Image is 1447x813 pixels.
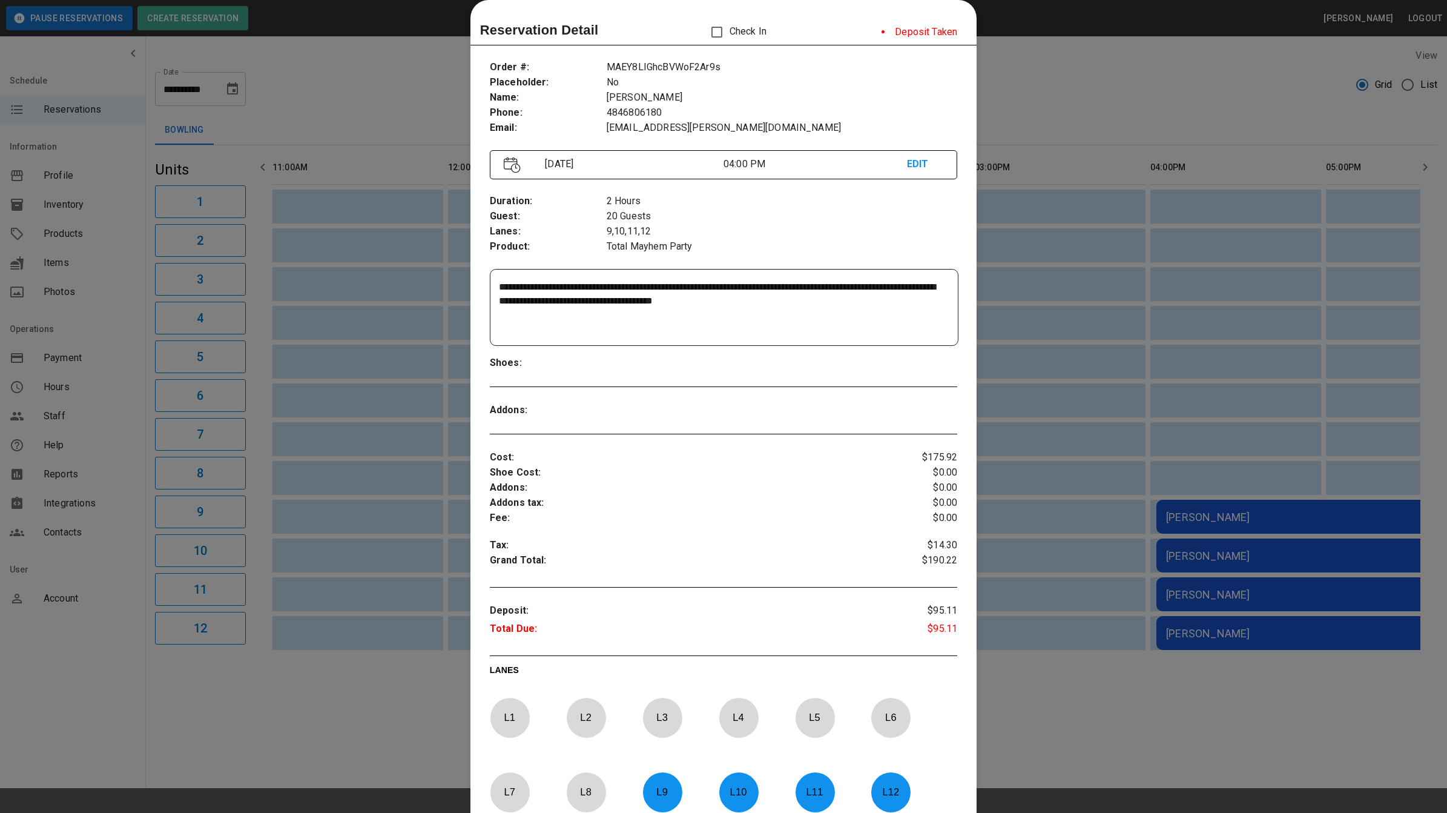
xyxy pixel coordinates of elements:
p: Addons : [490,403,607,418]
p: L 4 [719,703,759,732]
p: L 5 [795,703,835,732]
p: [EMAIL_ADDRESS][PERSON_NAME][DOMAIN_NAME] [607,121,957,136]
p: Guest : [490,209,607,224]
p: Total Mayhem Party [607,239,957,254]
p: [PERSON_NAME] [607,90,957,105]
img: Vector [504,157,521,173]
p: Duration : [490,194,607,209]
p: Fee : [490,511,880,526]
p: Lanes : [490,224,607,239]
p: Addons : [490,480,880,496]
li: Deposit Taken [872,20,967,44]
p: MAEY8LIGhcBVWoF2Ar9s [607,60,957,75]
p: Phone : [490,105,607,121]
p: $95.11 [880,622,958,640]
p: Check In [704,19,766,45]
p: L 1 [490,703,530,732]
p: Name : [490,90,607,105]
p: Deposit : [490,603,880,622]
p: Placeholder : [490,75,607,90]
p: Shoe Cost : [490,465,880,480]
p: L 10 [719,778,759,806]
p: LANES [490,664,958,681]
p: 4846806180 [607,105,957,121]
p: L 6 [871,703,911,732]
p: Cost : [490,450,880,465]
p: EDIT [907,157,944,172]
p: $0.00 [880,511,958,526]
p: $190.22 [880,553,958,571]
p: $175.92 [880,450,958,465]
p: $0.00 [880,465,958,480]
p: No [607,75,957,90]
p: L 8 [566,778,606,806]
p: Reservation Detail [480,20,599,40]
p: L 3 [642,703,682,732]
p: Addons tax : [490,496,880,511]
p: 2 Hours [607,194,957,209]
p: 9,10,11,12 [607,224,957,239]
p: [DATE] [540,157,723,171]
p: Tax : [490,538,880,553]
p: L 12 [871,778,911,806]
p: Order # : [490,60,607,75]
p: Email : [490,121,607,136]
p: L 9 [642,778,682,806]
p: 04:00 PM [723,157,907,171]
p: $95.11 [880,603,958,622]
p: L 2 [566,703,606,732]
p: 20 Guests [607,209,957,224]
p: L 11 [795,778,835,806]
p: $14.30 [880,538,958,553]
p: Grand Total : [490,553,880,571]
p: Shoes : [490,356,607,371]
p: Product : [490,239,607,254]
p: L 7 [490,778,530,806]
p: Total Due : [490,622,880,640]
p: $0.00 [880,496,958,511]
p: $0.00 [880,480,958,496]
